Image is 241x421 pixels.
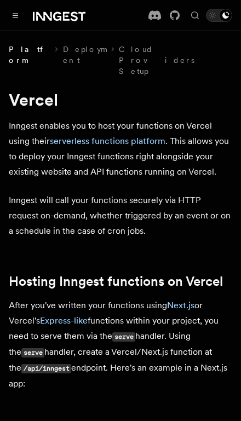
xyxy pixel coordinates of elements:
[9,274,223,289] a: Hosting Inngest functions on Vercel
[9,44,50,77] span: Platform
[206,9,232,22] button: Toggle dark mode
[40,315,88,326] a: Express-like
[63,44,107,77] a: Deployment
[9,298,232,391] p: After you've written your functions using or Vercel's functions within your project, you need to ...
[9,90,232,109] h1: Vercel
[188,9,202,22] button: Find something...
[21,364,71,373] code: /api/inngest
[9,118,232,180] p: Inngest enables you to host your functions on Vercel using their . This allows you to deploy your...
[21,348,44,357] code: serve
[119,44,232,77] a: Cloud Providers Setup
[167,300,194,310] a: Next.js
[9,9,22,22] button: Toggle navigation
[112,332,135,342] code: serve
[9,193,232,239] p: Inngest will call your functions securely via HTTP request on-demand, whether triggered by an eve...
[50,136,165,146] a: serverless functions platform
